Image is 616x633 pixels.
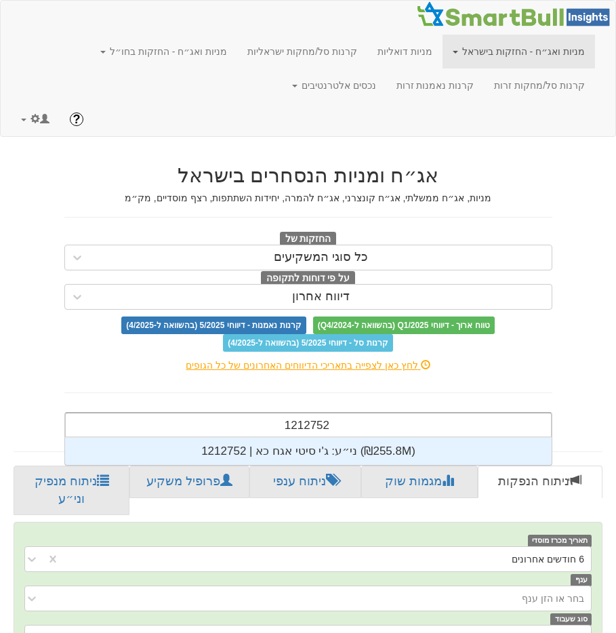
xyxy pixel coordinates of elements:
span: על פי דוחות לתקופה [261,271,355,286]
a: קרנות סל/מחקות זרות [484,68,595,102]
h2: אג״ח ומניות הנסחרים בישראל [64,164,552,186]
div: דיווח אחרון [292,290,350,304]
a: מניות ואג״ח - החזקות בישראל [443,35,595,68]
a: ניתוח ענפי [249,466,361,498]
a: ניתוח הנפקות [478,466,602,498]
img: Smartbull [416,1,615,28]
a: מגמות שוק [361,466,478,498]
div: 6 חודשים אחרונים [512,552,584,566]
a: נכסים אלטרנטיבים [282,68,386,102]
span: החזקות של [280,232,337,247]
span: ענף [571,574,592,586]
div: לחץ כאן לצפייה בתאריכי הדיווחים האחרונים של כל הגופים [54,359,562,372]
a: קרנות סל/מחקות ישראליות [237,35,367,68]
div: כל סוגי המשקיעים [274,251,368,264]
span: טווח ארוך - דיווחי Q1/2025 (בהשוואה ל-Q4/2024) [313,316,495,334]
a: מניות ואג״ח - החזקות בחו״ל [90,35,237,68]
div: בחר או הזן ענף [522,592,584,605]
div: grid [65,438,552,465]
span: סוג שעבוד [550,613,592,625]
h5: מניות, אג״ח ממשלתי, אג״ח קונצרני, אג״ח להמרה, יחידות השתתפות, רצף מוסדיים, מק״מ [64,193,552,203]
div: ני״ע: ‏ג'י סיטי אגח כא | 1212752 ‎(₪255.8M)‎ [65,438,552,465]
span: קרנות נאמנות - דיווחי 5/2025 (בהשוואה ל-4/2025) [121,316,306,334]
span: קרנות סל - דיווחי 5/2025 (בהשוואה ל-4/2025) [223,334,392,352]
a: פרופיל משקיע [129,466,249,498]
a: ניתוח מנפיק וני״ע [14,466,129,515]
a: ? [60,102,94,136]
a: קרנות נאמנות זרות [386,68,485,102]
span: ? [73,113,80,126]
span: תאריך מכרז מוסדי [528,535,592,546]
a: מניות דואליות [367,35,443,68]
